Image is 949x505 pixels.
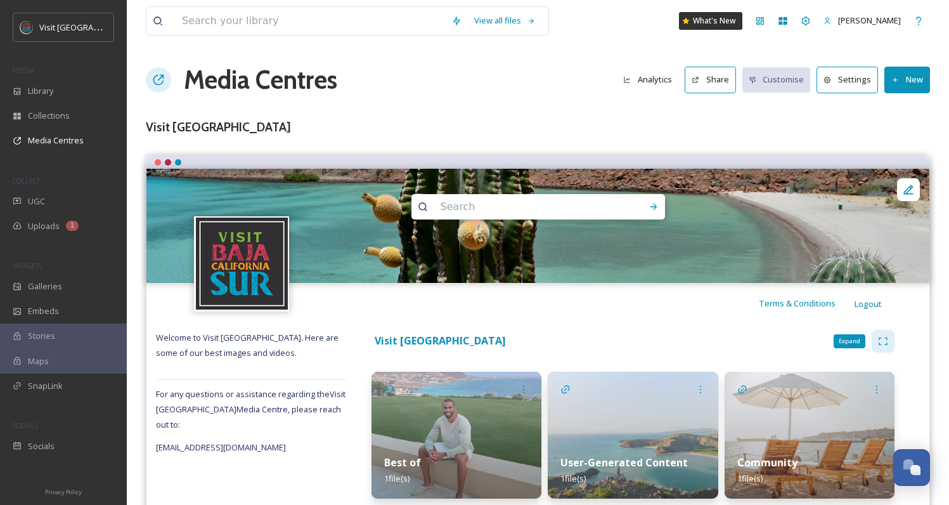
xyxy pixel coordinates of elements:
span: Uploads [28,220,60,232]
img: 63a7868d-cbb8-4306-8a02-5a786d15ed44.jpg [548,372,718,499]
span: 1 file(s) [560,473,586,484]
button: Open Chat [893,449,930,486]
img: visit-bcs.png [20,21,33,34]
strong: Community [737,456,797,469]
span: [PERSON_NAME] [838,15,901,26]
span: 1 file(s) [384,473,410,484]
button: Share [685,67,736,93]
span: 1 file(s) [737,473,763,484]
span: Welcome to Visit [GEOGRAPHIC_DATA]. Here are some of our best images and videos. [156,332,340,358]
div: Expand [834,334,865,348]
button: Settings [817,67,878,93]
a: [PERSON_NAME] [817,8,907,33]
img: constanza-s-mora-Zmz-rmQql1Y-unsplash.jpg [146,169,929,283]
span: UGC [28,195,45,207]
h3: Visit [GEOGRAPHIC_DATA] [146,118,930,136]
img: visit-bcs.png [196,218,288,310]
a: Customise [742,67,817,92]
span: Terms & Conditions [759,298,836,309]
span: WIDGETS [13,261,42,270]
span: Embeds [28,305,59,317]
a: Terms & Conditions [759,296,855,311]
span: SnapLink [28,380,63,392]
span: Galleries [28,280,62,292]
a: Settings [817,67,884,93]
a: What's New [679,12,742,30]
span: COLLECT [13,176,40,185]
strong: User-Generated Content [560,456,688,469]
span: Privacy Policy [45,488,82,496]
span: SOCIALS [13,421,38,430]
strong: Visit [GEOGRAPHIC_DATA] [375,334,506,348]
button: Customise [742,67,811,92]
img: cfd0957d-8207-4687-bc78-47371c091ee0.jpg [725,372,894,499]
input: Search your library [176,7,445,35]
a: View all files [468,8,542,33]
button: Analytics [617,67,678,92]
span: Collections [28,110,70,122]
button: New [884,67,930,93]
a: Analytics [617,67,685,92]
img: 161d3ef8-ee94-445d-b9fb-c076fdaaff63.jpg [371,372,541,499]
span: Visit [GEOGRAPHIC_DATA] [39,21,138,33]
span: Socials [28,440,55,452]
span: [EMAIL_ADDRESS][DOMAIN_NAME] [156,442,286,453]
strong: Best of [384,456,421,469]
a: Media Centres [184,61,337,99]
span: Stories [28,330,55,342]
span: Logout [855,298,882,310]
span: MEDIA [13,65,35,75]
a: Privacy Policy [45,483,82,499]
input: Search [434,193,608,221]
span: Media Centres [28,134,84,147]
span: Library [28,85,53,97]
span: Maps [28,355,49,367]
div: 1 [66,221,79,231]
span: For any questions or assistance regarding the Visit [GEOGRAPHIC_DATA] Media Centre, please reach ... [156,388,345,430]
